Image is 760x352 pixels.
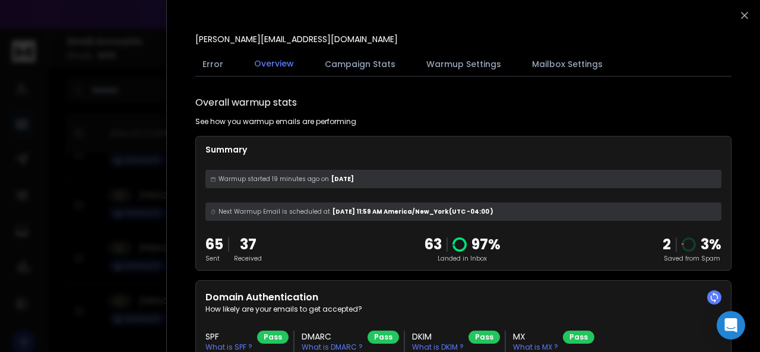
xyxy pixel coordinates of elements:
p: 65 [205,235,223,254]
p: What is DKIM ? [412,343,464,352]
p: Summary [205,144,721,156]
p: Saved from Spam [663,254,721,263]
p: Sent [205,254,223,263]
p: See how you warmup emails are performing [195,117,356,126]
button: Error [195,51,230,77]
strong: 2 [663,234,671,254]
button: Warmup Settings [419,51,508,77]
div: Pass [563,331,594,344]
h3: DKIM [412,331,464,343]
span: Warmup started 19 minutes ago on [218,175,329,183]
div: Pass [257,331,289,344]
p: [PERSON_NAME][EMAIL_ADDRESS][DOMAIN_NAME] [195,33,398,45]
h3: MX [513,331,558,343]
div: [DATE] [205,170,721,188]
h3: DMARC [302,331,363,343]
p: 3 % [701,235,721,254]
p: What is MX ? [513,343,558,352]
p: Landed in Inbox [425,254,501,263]
p: 97 % [471,235,501,254]
div: [DATE] 11:59 AM America/New_York (UTC -04:00 ) [205,202,721,221]
div: Open Intercom Messenger [717,311,745,340]
div: Pass [468,331,500,344]
span: Next Warmup Email is scheduled at [218,207,330,216]
h1: Overall warmup stats [195,96,297,110]
button: Overview [247,50,301,78]
h2: Domain Authentication [205,290,721,305]
p: 63 [425,235,442,254]
button: Campaign Stats [318,51,403,77]
p: What is DMARC ? [302,343,363,352]
h3: SPF [205,331,252,343]
p: Received [234,254,262,263]
p: What is SPF ? [205,343,252,352]
p: 37 [234,235,262,254]
button: Mailbox Settings [525,51,610,77]
div: Pass [368,331,399,344]
p: How likely are your emails to get accepted? [205,305,721,314]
